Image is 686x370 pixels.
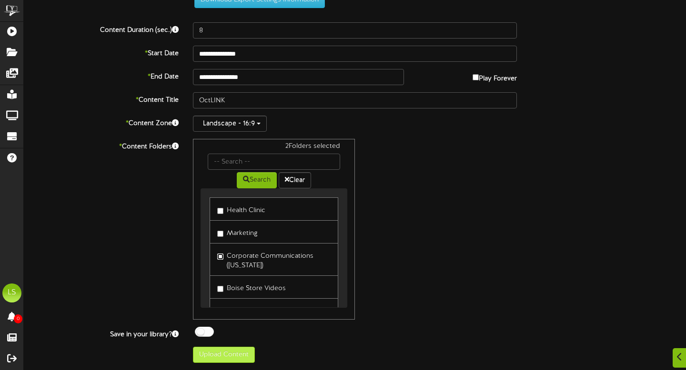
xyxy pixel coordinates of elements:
input: Corporate Communications ([US_STATE]) [217,253,223,260]
label: Building C-13 [217,303,266,316]
input: Marketing [217,231,223,237]
input: Title of this Content [193,92,517,108]
button: Clear [279,172,311,188]
label: Corporate Communications ([US_STATE]) [217,248,331,271]
label: Health Clinic [217,203,265,215]
label: Play Forever [473,69,517,84]
label: Start Date [17,46,186,58]
button: Landscape - 16:9 [193,116,267,132]
label: Marketing [217,225,258,238]
input: -- Search -- [208,154,340,170]
input: Play Forever [473,74,479,80]
label: Content Zone [17,116,186,128]
div: 2 Folders selected [201,142,347,154]
button: Upload Content [193,347,255,363]
label: Content Title [17,92,186,105]
label: Save in your library? [17,327,186,340]
button: Search [237,172,277,188]
div: LS [2,283,21,302]
span: 0 [14,314,22,323]
label: End Date [17,69,186,82]
input: Health Clinic [217,208,223,214]
label: Content Folders [17,139,186,152]
input: Boise Store Videos [217,286,223,292]
label: Content Duration (sec.) [17,22,186,35]
label: Boise Store Videos [217,281,286,293]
